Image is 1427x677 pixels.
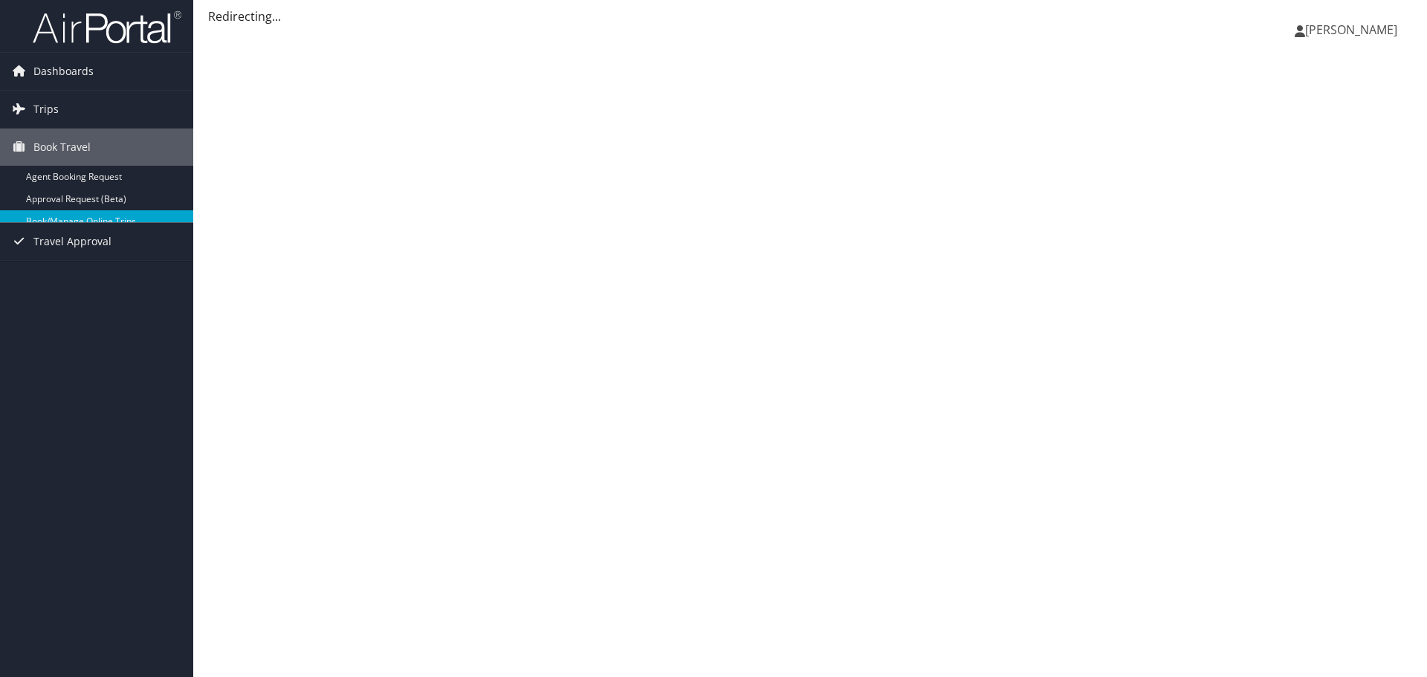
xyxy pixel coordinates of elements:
[33,53,94,90] span: Dashboards
[33,91,59,128] span: Trips
[33,223,111,260] span: Travel Approval
[33,10,181,45] img: airportal-logo.png
[1305,22,1397,38] span: [PERSON_NAME]
[33,129,91,166] span: Book Travel
[208,7,1412,25] div: Redirecting...
[1295,7,1412,52] a: [PERSON_NAME]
